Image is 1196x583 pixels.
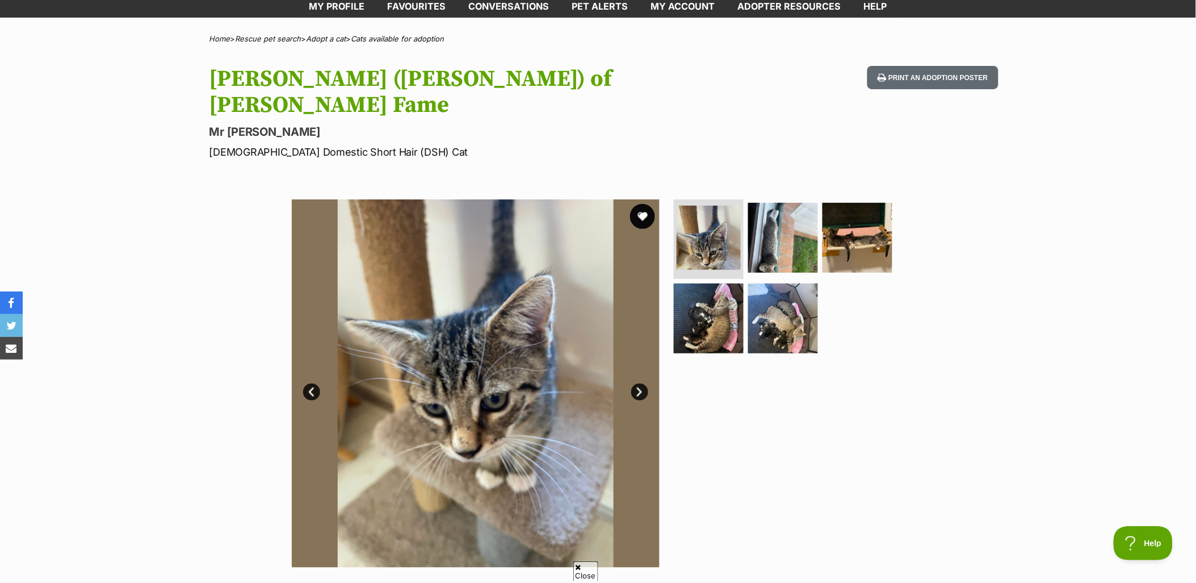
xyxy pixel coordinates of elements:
button: favourite [630,204,655,229]
img: Photo of Percy (Weasley) Of Harry Potter Fame [292,199,660,568]
button: Print an adoption poster [867,66,998,89]
iframe: Help Scout Beacon - Open [1114,526,1173,560]
img: Photo of Percy (Weasley) Of Harry Potter Fame [748,203,818,273]
a: Adopt a cat [307,34,346,43]
span: Close [573,561,598,581]
div: > > > [181,35,1015,43]
a: Home [209,34,230,43]
h1: [PERSON_NAME] ([PERSON_NAME]) of [PERSON_NAME] Fame [209,66,690,118]
a: Prev [303,384,320,401]
a: Next [631,384,648,401]
img: Photo of Percy (Weasley) Of Harry Potter Fame [677,206,741,270]
img: Photo of Percy (Weasley) Of Harry Potter Fame [822,203,892,273]
p: Mr [PERSON_NAME] [209,124,690,140]
img: Photo of Percy (Weasley) Of Harry Potter Fame [674,284,744,353]
a: Cats available for adoption [351,34,444,43]
a: Rescue pet search [236,34,301,43]
img: Photo of Percy (Weasley) Of Harry Potter Fame [748,284,818,353]
p: [DEMOGRAPHIC_DATA] Domestic Short Hair (DSH) Cat [209,144,690,160]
